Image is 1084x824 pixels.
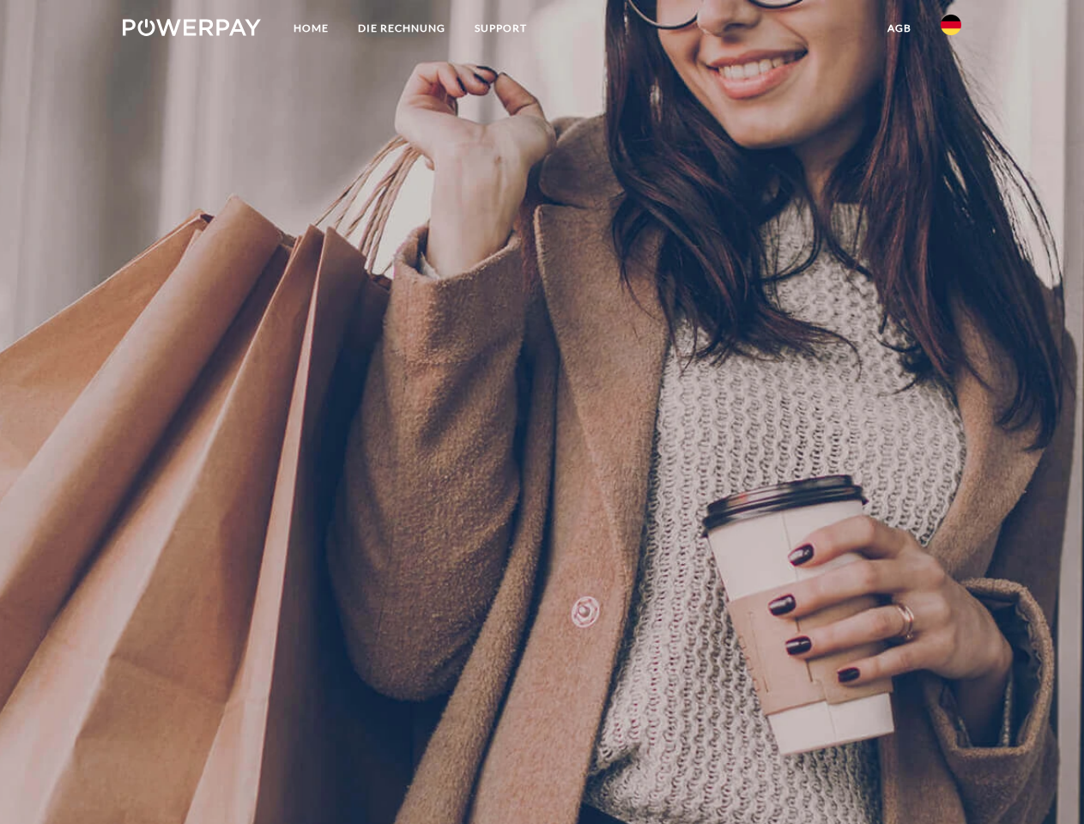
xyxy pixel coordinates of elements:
[279,13,343,44] a: Home
[873,13,926,44] a: agb
[343,13,460,44] a: DIE RECHNUNG
[460,13,542,44] a: SUPPORT
[123,19,261,36] img: logo-powerpay-white.svg
[941,15,961,35] img: de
